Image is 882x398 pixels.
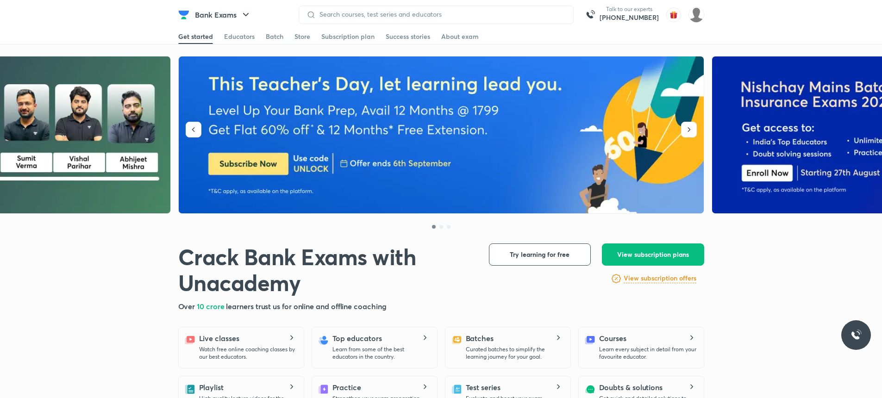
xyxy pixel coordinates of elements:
span: 10 crore [197,301,226,311]
h5: Live classes [199,333,239,344]
div: Store [294,32,310,41]
h5: Practice [332,382,361,393]
a: Educators [224,29,255,44]
div: About exam [441,32,479,41]
a: Batch [266,29,283,44]
h5: Playlist [199,382,224,393]
img: ttu [851,330,862,341]
button: View subscription plans [602,243,704,266]
div: Get started [178,32,213,41]
span: learners trust us for online and offline coaching [226,301,386,311]
span: Over [178,301,197,311]
p: Talk to our experts [600,6,659,13]
p: Curated batches to simplify the learning journey for your goal. [466,346,563,361]
div: Educators [224,32,255,41]
img: Dharmesh Voriya [688,7,704,23]
span: View subscription plans [617,250,689,259]
div: Success stories [386,32,430,41]
a: About exam [441,29,479,44]
a: View subscription offers [624,273,696,284]
img: call-us [581,6,600,24]
a: Subscription plan [321,29,375,44]
button: Try learning for free [489,243,591,266]
button: Bank Exams [189,6,257,24]
p: Learn every subject in detail from your favourite educator. [599,346,696,361]
h6: View subscription offers [624,274,696,283]
h5: Test series [466,382,500,393]
input: Search courses, test series and educators [316,11,566,18]
img: Company Logo [178,9,189,20]
span: Try learning for free [510,250,569,259]
a: Store [294,29,310,44]
img: avatar [666,7,681,22]
p: Learn from some of the best educators in the country. [332,346,430,361]
h5: Batches [466,333,494,344]
a: Success stories [386,29,430,44]
div: Subscription plan [321,32,375,41]
h1: Crack Bank Exams with Unacademy [178,243,474,295]
h5: Top educators [332,333,382,344]
a: [PHONE_NUMBER] [600,13,659,22]
p: Watch free online coaching classes by our best educators. [199,346,296,361]
h5: Doubts & solutions [599,382,663,393]
div: Batch [266,32,283,41]
h5: Courses [599,333,626,344]
a: Get started [178,29,213,44]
